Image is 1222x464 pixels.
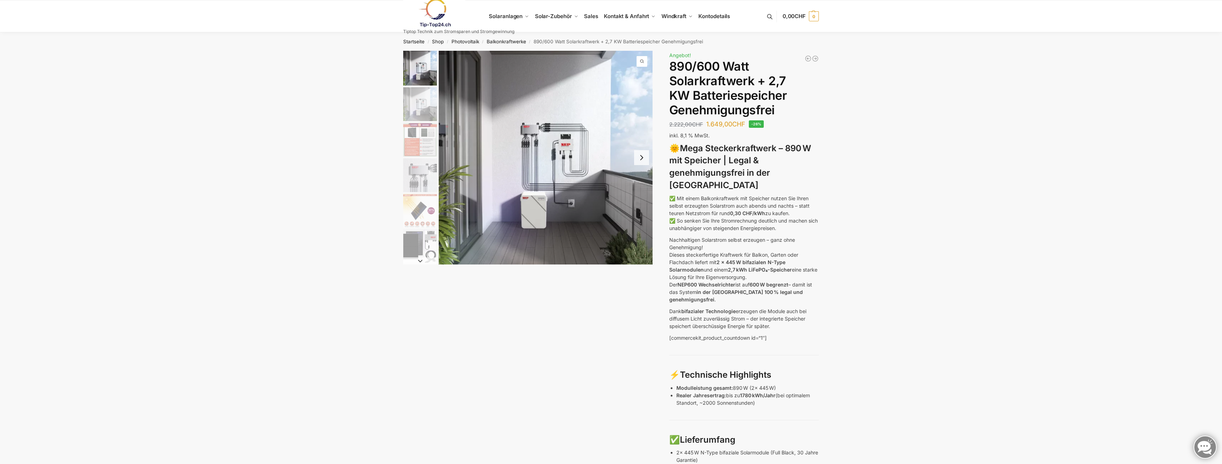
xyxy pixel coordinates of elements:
strong: Technische Highlights [680,370,771,380]
span: Angebot! [669,52,691,58]
a: Balkonkraftwerk 890 Watt Solarmodulleistung mit 2kW/h Zendure Speicher [812,55,819,62]
a: Steckerkraftwerk mit 2,7kwh-SpeicherBalkonkraftwerk mit 27kw Speicher [439,51,653,264]
img: Bificial im Vergleich zu billig Modulen [403,123,437,157]
p: bis zu (bei optimalem Standort, ~2000 Sonnenstunden) [676,392,819,406]
a: 0,00CHF 0 [783,6,819,27]
h3: ⚡ [669,369,819,381]
strong: 600 W begrenzt [750,282,788,288]
p: 2x 445 W N-Type bifaziale Solarmodule (Full Black, 30 Jahre Garantie) [676,449,819,464]
p: [commercekit_product_countdown id=“1″] [669,334,819,342]
button: Next slide [634,150,649,165]
h3: ✅ [669,434,819,446]
img: Bificial 30 % mehr Leistung [403,194,437,228]
button: Next slide [403,257,437,264]
strong: 2 x 445 W bifazialen N-Type Solarmodulen [669,259,785,273]
img: Balkonkraftwerk mit 2,7kw Speicher [439,51,653,264]
img: Balkonkraftwerk mit 2,7kw Speicher [403,51,437,86]
a: Balkonkraftwerke [487,39,526,44]
a: Shop [432,39,444,44]
nav: Breadcrumb [391,32,832,51]
span: 0,00 [783,13,806,20]
img: Balkonkraftwerk mit 2,7kw Speicher [403,87,437,121]
p: Nachhaltigen Solarstrom selbst erzeugen – ganz ohne Genehmigung! Dieses steckerfertige Kraftwerk ... [669,236,819,303]
span: / [444,39,451,45]
span: Kontakt & Anfahrt [604,13,649,20]
span: CHF [795,13,806,20]
strong: NEP600 Wechselrichter [677,282,735,288]
span: Sales [584,13,598,20]
strong: Realer Jahresertrag: [676,392,726,398]
span: CHF [732,120,745,128]
span: 0 [809,11,819,21]
bdi: 1.649,00 [706,120,745,128]
li: 3 / 12 [401,122,437,157]
a: Windkraft [659,0,696,32]
a: Kontodetails [696,0,733,32]
p: Tiptop Technik zum Stromsparen und Stromgewinnung [403,29,514,34]
span: Windkraft [661,13,686,20]
strong: 2,7 kWh LiFePO₄-Speicher [728,267,792,273]
span: / [526,39,534,45]
a: Startseite [403,39,425,44]
span: / [425,39,432,45]
li: 2 / 12 [401,86,437,122]
bdi: 2.222,00 [669,121,703,128]
img: Balkonkraftwerk 860 [403,229,437,263]
strong: Mega Steckerkraftwerk – 890 W mit Speicher | Legal & genehmigungsfrei in der [GEOGRAPHIC_DATA] [669,143,811,190]
h3: 🌞 [669,142,819,192]
span: Solar-Zubehör [535,13,572,20]
span: -26% [749,120,764,128]
span: CHF [692,121,703,128]
span: Kontodetails [698,13,730,20]
h1: 890/600 Watt Solarkraftwerk + 2,7 KW Batteriespeicher Genehmigungsfrei [669,59,819,117]
li: 7 / 12 [401,264,437,299]
strong: Lieferumfang [680,435,735,445]
strong: Modulleistung gesamt: [676,385,733,391]
a: Kontakt & Anfahrt [601,0,659,32]
a: Sales [581,0,601,32]
a: Balkonkraftwerk 600/810 Watt Fullblack [805,55,812,62]
li: 1 / 12 [401,51,437,86]
span: inkl. 8,1 % MwSt. [669,132,710,138]
p: ✅ Mit einem Balkonkraftwerk mit Speicher nutzen Sie Ihren selbst erzeugten Solarstrom auch abends... [669,195,819,232]
span: / [479,39,487,45]
strong: bifazialer Technologie [681,308,736,314]
li: 4 / 12 [401,157,437,193]
a: Photovoltaik [452,39,479,44]
img: BDS1000 [403,158,437,192]
strong: in der [GEOGRAPHIC_DATA] 100 % legal und genehmigungsfrei [669,289,803,302]
li: 6 / 12 [401,228,437,264]
li: 1 / 12 [439,51,653,264]
strong: 1780 kWh/Jahr [740,392,775,398]
strong: 0,30 CHF/kWh [730,210,765,216]
p: 890 W (2x 445 W) [676,384,819,392]
li: 5 / 12 [401,193,437,228]
p: Dank erzeugen die Module auch bei diffusem Licht zuverlässig Strom – der integrierte Speicher spe... [669,307,819,330]
a: Solar-Zubehör [532,0,581,32]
